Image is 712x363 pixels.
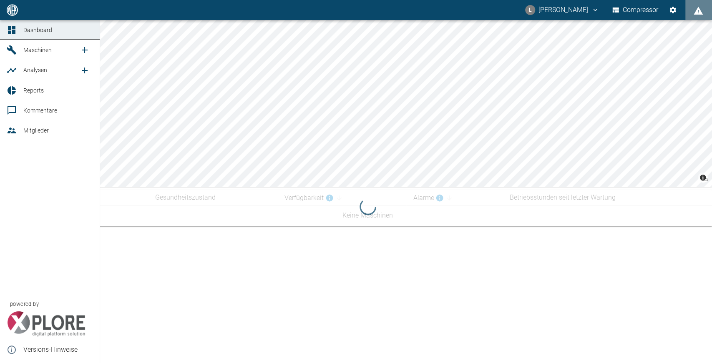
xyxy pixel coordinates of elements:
a: new /machines [76,42,93,58]
button: Einstellungen [665,3,680,18]
span: Dashboard [23,27,52,33]
img: Xplore Logo [7,311,86,336]
span: Analysen [23,67,47,73]
img: logo [6,4,19,15]
span: Mitglieder [23,127,49,134]
span: Versions-Hinweise [23,345,93,355]
button: Compressor [611,3,660,18]
div: L [525,5,535,15]
span: Reports [23,87,44,94]
canvas: Map [23,20,712,187]
button: luca.corigliano@neuman-esser.com [524,3,600,18]
span: Maschinen [23,47,52,53]
span: Kommentare [23,107,57,114]
a: new /analyses/list/0 [76,62,93,79]
span: powered by [10,300,39,308]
